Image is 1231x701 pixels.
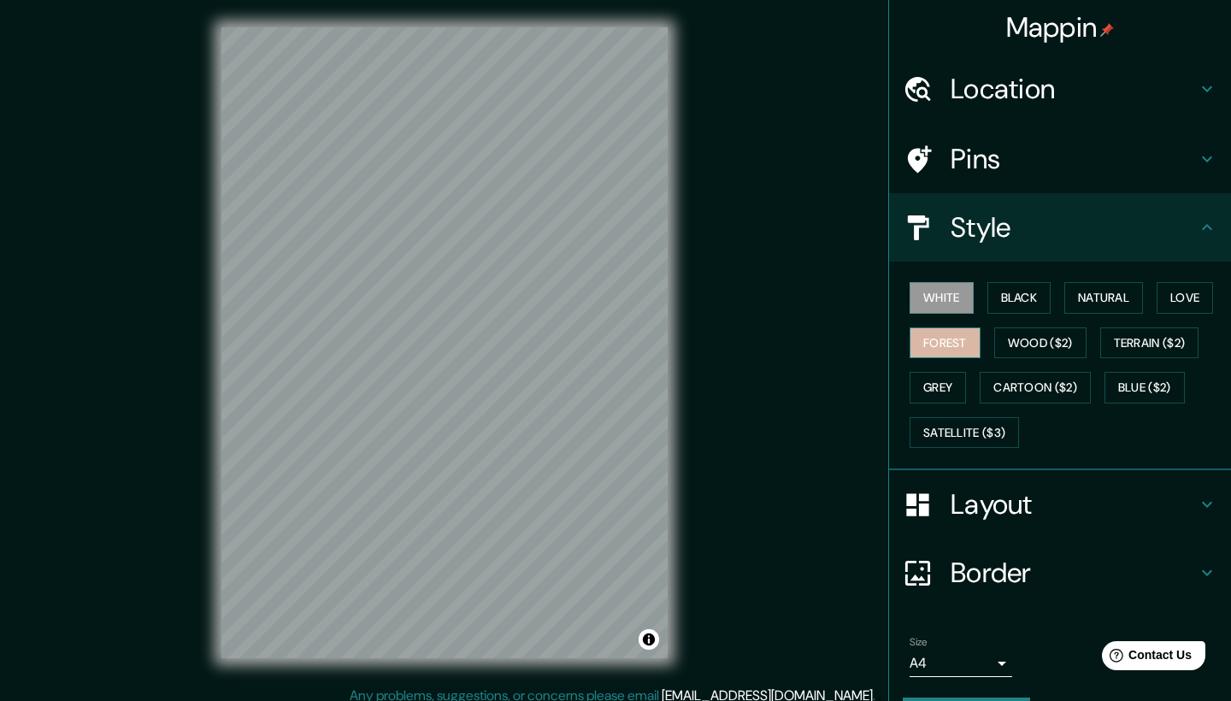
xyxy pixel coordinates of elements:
[889,470,1231,539] div: Layout
[889,193,1231,262] div: Style
[1100,327,1199,359] button: Terrain ($2)
[910,372,966,404] button: Grey
[1064,282,1143,314] button: Natural
[910,417,1019,449] button: Satellite ($3)
[951,72,1197,106] h4: Location
[910,650,1012,677] div: A4
[910,282,974,314] button: White
[1100,23,1114,37] img: pin-icon.png
[980,372,1091,404] button: Cartoon ($2)
[1157,282,1213,314] button: Love
[889,539,1231,607] div: Border
[889,55,1231,123] div: Location
[910,327,981,359] button: Forest
[1006,10,1115,44] h4: Mappin
[639,629,659,650] button: Toggle attribution
[951,142,1197,176] h4: Pins
[951,556,1197,590] h4: Border
[987,282,1051,314] button: Black
[994,327,1087,359] button: Wood ($2)
[1104,372,1185,404] button: Blue ($2)
[221,27,668,658] canvas: Map
[951,210,1197,244] h4: Style
[1079,634,1212,682] iframe: Help widget launcher
[951,487,1197,521] h4: Layout
[889,125,1231,193] div: Pins
[910,635,928,650] label: Size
